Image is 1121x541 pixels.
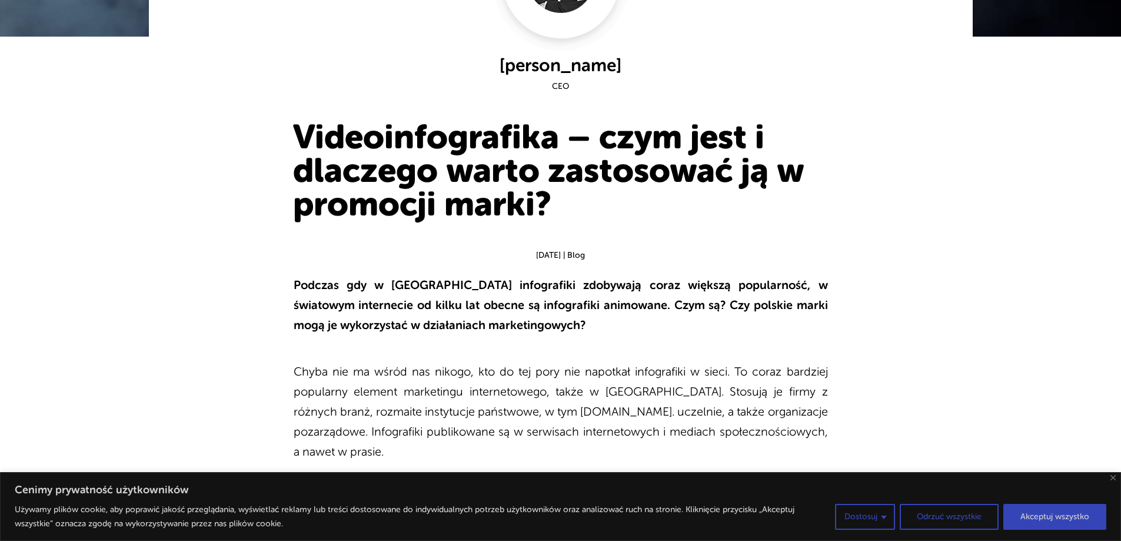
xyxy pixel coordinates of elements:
b: Podczas gdy w [GEOGRAPHIC_DATA] infografiki zdobywają coraz większą popularność, w światowym inte... [294,278,828,332]
button: Dostosuj [835,504,895,530]
p: Używamy plików cookie, aby poprawić jakość przeglądania, wyświetlać reklamy lub treści dostosowan... [15,503,826,531]
p: Cenimy prywatność użytkowników [15,483,1106,497]
a: Blog [567,251,585,260]
p: CEO [293,81,829,92]
button: Blisko [1110,475,1116,480]
div: | [293,250,829,261]
div: [PERSON_NAME] [293,53,829,79]
h1: Videoinfografika – czym jest i dlaczego warto zastosować ją w promocji marki? [293,121,829,221]
span: [DATE] [536,251,561,260]
button: Akceptuj wszystko [1003,504,1106,530]
img: Close [1110,475,1116,480]
button: Odrzuć wszystkie [900,504,999,530]
p: Chyba nie ma wśród nas nikogo, kto do tej pory nie napotkał infografiki w sieci. To coraz bardzie... [294,362,828,462]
